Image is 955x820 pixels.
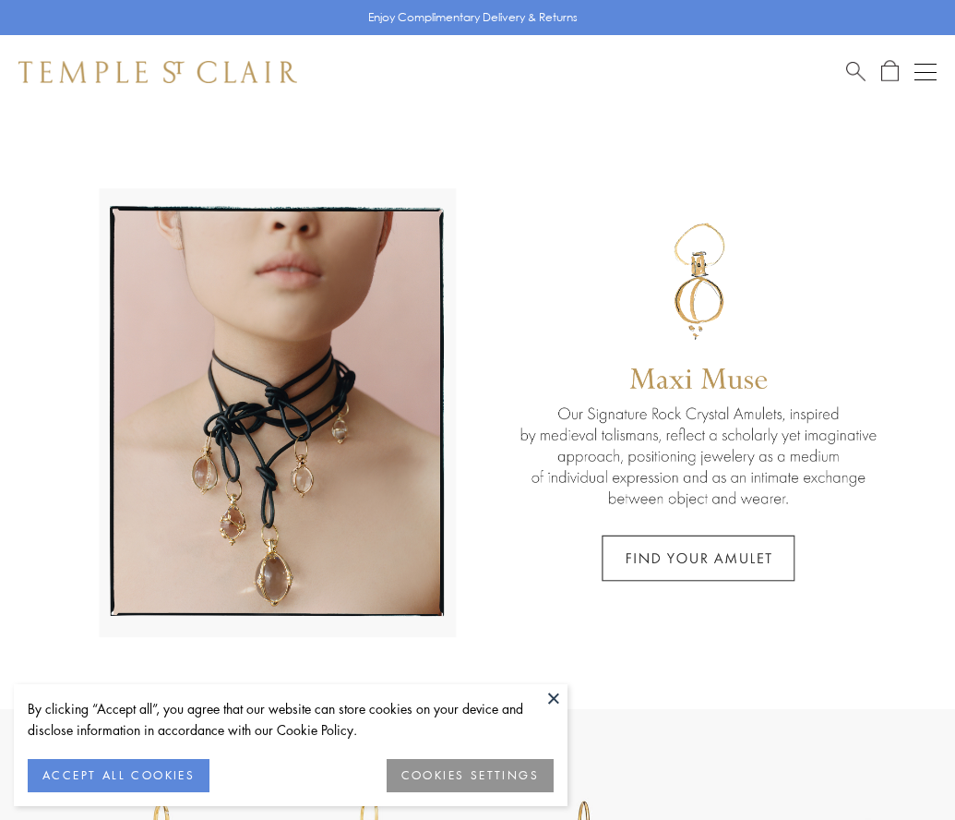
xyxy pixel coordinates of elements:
button: ACCEPT ALL COOKIES [28,759,209,792]
a: Search [846,60,865,83]
img: Temple St. Clair [18,61,297,83]
p: Enjoy Complimentary Delivery & Returns [368,8,578,27]
a: Open Shopping Bag [881,60,899,83]
button: COOKIES SETTINGS [387,759,554,792]
div: By clicking “Accept all”, you agree that our website can store cookies on your device and disclos... [28,698,554,741]
button: Open navigation [914,61,937,83]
